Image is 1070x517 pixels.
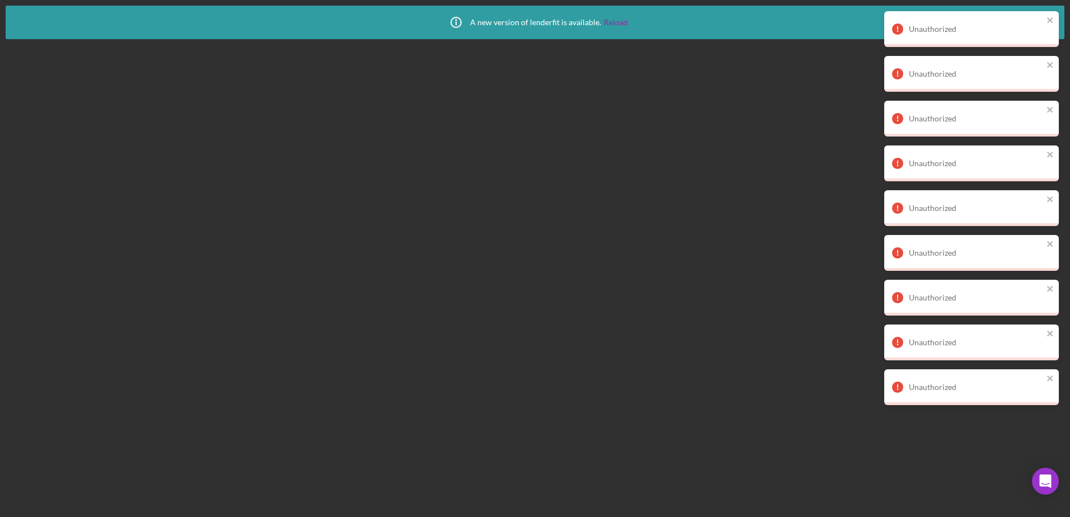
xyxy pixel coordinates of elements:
[909,248,1043,257] div: Unauthorized
[1046,60,1054,71] button: close
[1046,329,1054,340] button: close
[1046,239,1054,250] button: close
[909,204,1043,213] div: Unauthorized
[442,8,628,36] div: A new version of lenderfit is available.
[1046,16,1054,26] button: close
[1046,374,1054,384] button: close
[909,69,1043,78] div: Unauthorized
[909,338,1043,347] div: Unauthorized
[1046,150,1054,161] button: close
[1046,195,1054,205] button: close
[604,18,628,27] a: Reload
[1046,105,1054,116] button: close
[909,159,1043,168] div: Unauthorized
[1032,468,1059,495] div: Open Intercom Messenger
[909,383,1043,392] div: Unauthorized
[1046,284,1054,295] button: close
[909,293,1043,302] div: Unauthorized
[909,114,1043,123] div: Unauthorized
[909,25,1043,34] div: Unauthorized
